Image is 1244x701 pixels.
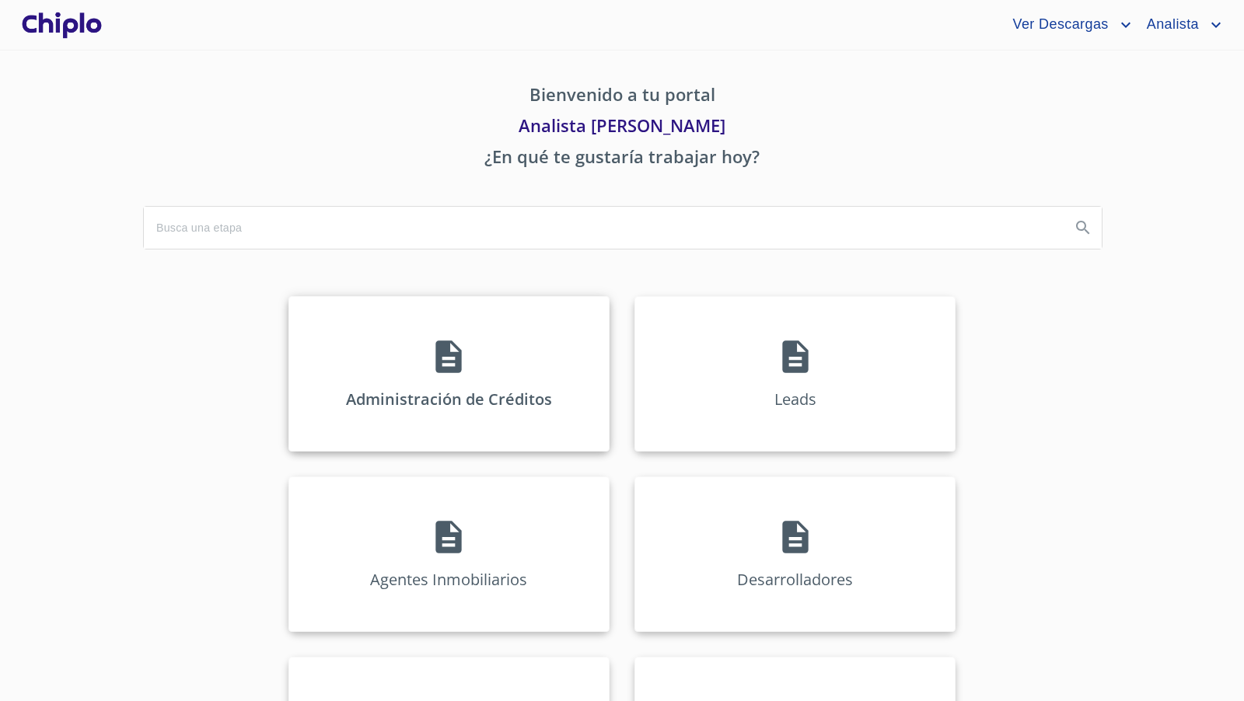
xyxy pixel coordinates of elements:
[1135,12,1225,37] button: account of current user
[144,207,1058,249] input: search
[370,569,527,590] p: Agentes Inmobiliarios
[143,113,1101,144] p: Analista [PERSON_NAME]
[774,389,816,410] p: Leads
[1001,12,1134,37] button: account of current user
[143,144,1101,175] p: ¿En qué te gustaría trabajar hoy?
[1135,12,1207,37] span: Analista
[1001,12,1116,37] span: Ver Descargas
[143,82,1101,113] p: Bienvenido a tu portal
[1064,209,1102,246] button: Search
[346,389,552,410] p: Administración de Créditos
[737,569,853,590] p: Desarrolladores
